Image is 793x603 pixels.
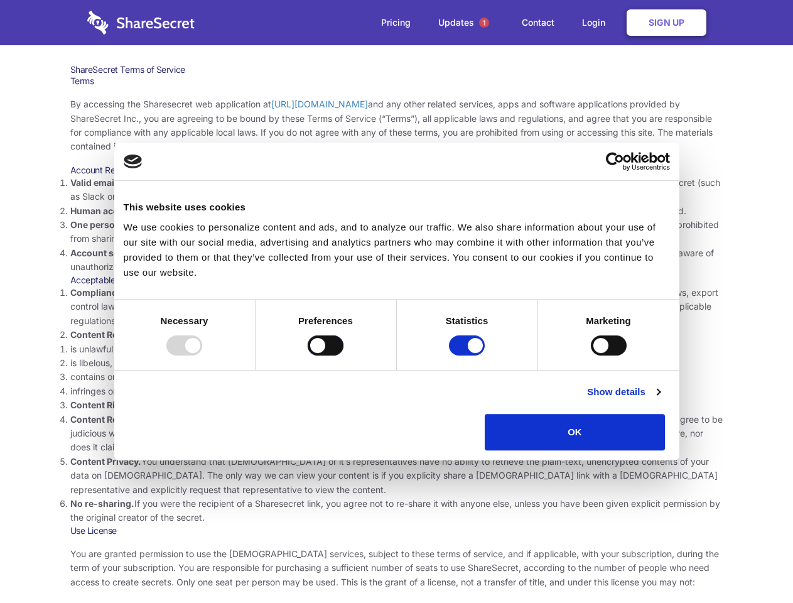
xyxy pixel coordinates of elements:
h3: Use License [70,525,723,536]
li: You are solely responsible for the content you share on Sharesecret, and with the people you shar... [70,413,723,455]
strong: Content Privacy. [70,456,141,467]
h3: Terms [70,75,723,87]
h3: Acceptable Use [70,274,723,286]
strong: One person per account. [70,219,177,230]
a: Pricing [369,3,423,42]
strong: Human accounts. [70,205,146,216]
a: [URL][DOMAIN_NAME] [271,99,368,109]
strong: Valid email. [70,177,120,188]
li: You are responsible for your own account security, including the security of your Sharesecret acc... [70,246,723,274]
strong: Account security. [70,247,146,258]
div: We use cookies to personalize content and ads, and to analyze our traffic. We also share informat... [124,220,670,280]
strong: No re-sharing. [70,498,134,509]
li: contains or installs any active malware or exploits, or uses our platform for exploit delivery (s... [70,370,723,384]
li: Your use of the Sharesecret must not violate any applicable laws, including copyright or trademar... [70,286,723,328]
strong: Content Restrictions. [70,329,162,340]
a: Show details [587,384,660,399]
h1: ShareSecret Terms of Service [70,64,723,75]
a: Usercentrics Cookiebot - opens in a new window [560,152,670,171]
li: is unlawful or promotes unlawful activities [70,342,723,356]
h3: Account Requirements [70,165,723,176]
strong: Compliance with local laws and regulations. [70,287,260,298]
button: OK [485,414,665,450]
span: 1 [479,18,489,28]
strong: Marketing [586,315,631,326]
li: infringes on any proprietary right of any party, including patent, trademark, trade secret, copyr... [70,384,723,398]
strong: Content Rights. [70,399,138,410]
li: You agree NOT to use Sharesecret to upload or share content that: [70,328,723,398]
li: You agree that you will use Sharesecret only to secure and share content that you have the right ... [70,398,723,412]
strong: Content Responsibility. [70,414,171,425]
li: You understand that [DEMOGRAPHIC_DATA] or it’s representatives have no ability to retrieve the pl... [70,455,723,497]
li: You are not allowed to share account credentials. Each account is dedicated to the individual who... [70,218,723,246]
p: You are granted permission to use the [DEMOGRAPHIC_DATA] services, subject to these terms of serv... [70,547,723,589]
p: By accessing the Sharesecret web application at and any other related services, apps and software... [70,97,723,154]
li: If you were the recipient of a Sharesecret link, you agree not to re-share it with anyone else, u... [70,497,723,525]
strong: Preferences [298,315,353,326]
a: Sign Up [627,9,706,36]
li: is libelous, defamatory, or fraudulent [70,356,723,370]
img: logo [124,155,143,168]
div: This website uses cookies [124,200,670,215]
img: logo-wordmark-white-trans-d4663122ce5f474addd5e946df7df03e33cb6a1c49d2221995e7729f52c070b2.svg [87,11,195,35]
a: Login [569,3,624,42]
strong: Necessary [161,315,208,326]
strong: Statistics [446,315,488,326]
li: You must provide a valid email address, either directly, or through approved third-party integrat... [70,176,723,204]
a: Contact [509,3,567,42]
li: Only human beings may create accounts. “Bot” accounts — those created by software, in an automate... [70,204,723,218]
iframe: Drift Widget Chat Controller [730,540,778,588]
